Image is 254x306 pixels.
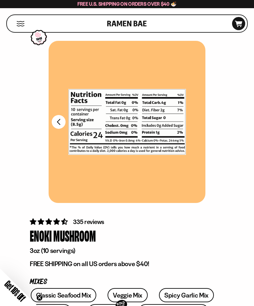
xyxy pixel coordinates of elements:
[73,218,104,226] span: 335 reviews
[30,260,224,268] p: FREE SHIPPING on all US orders above $40!
[77,1,177,7] span: Free U.S. Shipping on Orders over $40 🍜
[3,279,27,303] span: Get 10% Off
[30,218,69,226] span: 4.53 stars
[31,288,96,302] a: Classic Seafood Mix
[108,288,148,302] a: Veggie Mix
[30,279,224,285] p: Mixes
[16,21,25,26] button: Mobile Menu Trigger
[53,227,96,245] div: Mushroom
[52,115,66,129] button: Previous
[159,288,214,302] a: Spicy Garlic Mix
[36,295,43,301] button: Close teaser
[30,247,224,255] p: 3oz (10 servings)
[30,227,52,245] div: Enoki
